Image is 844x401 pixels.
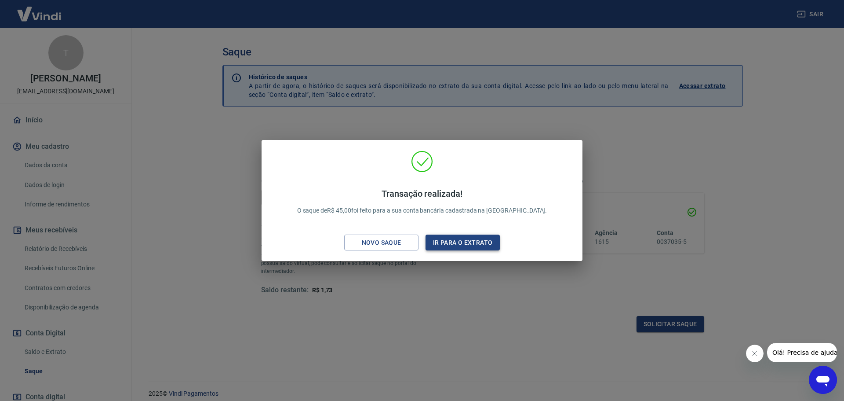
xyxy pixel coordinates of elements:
[426,235,500,251] button: Ir para o extrato
[297,188,547,199] h4: Transação realizada!
[767,343,837,362] iframe: Mensagem da empresa
[809,366,837,394] iframe: Botão para abrir a janela de mensagens
[297,188,547,215] p: O saque de R$ 45,00 foi feito para a sua conta bancária cadastrada na [GEOGRAPHIC_DATA].
[344,235,418,251] button: Novo saque
[746,345,764,362] iframe: Fechar mensagem
[5,6,74,13] span: Olá! Precisa de ajuda?
[351,237,412,248] div: Novo saque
